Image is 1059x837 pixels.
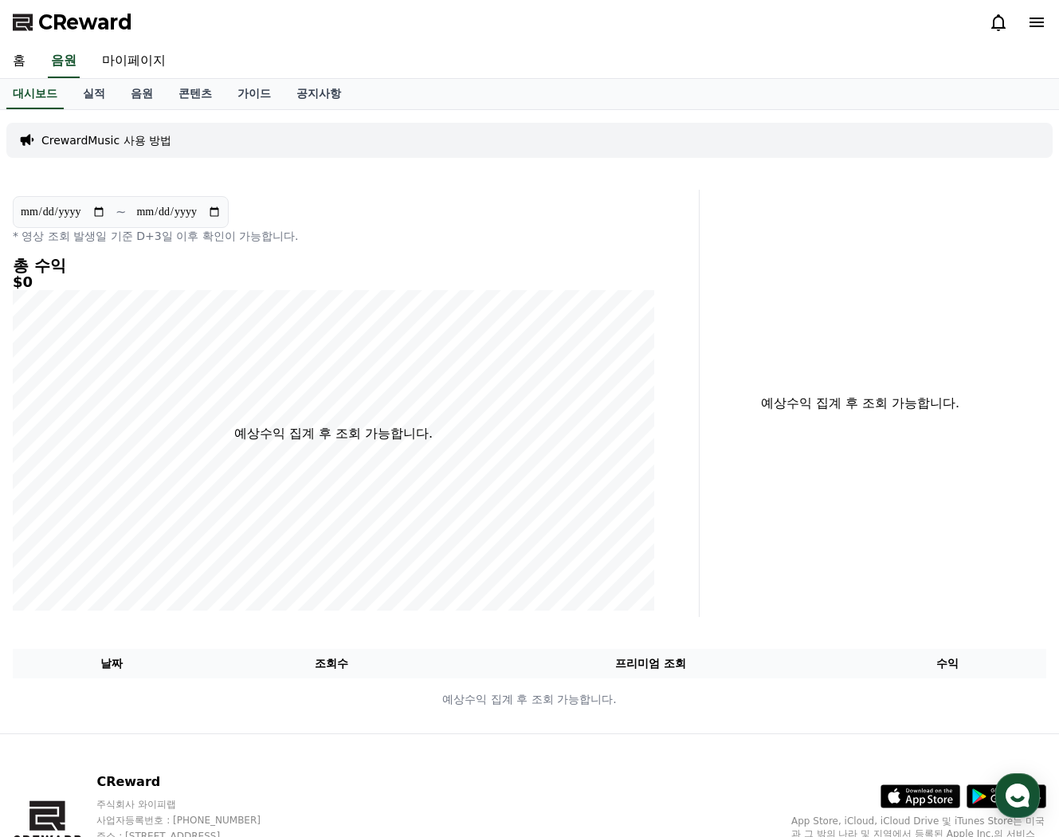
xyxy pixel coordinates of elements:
[116,202,126,222] p: ~
[5,505,105,545] a: 홈
[48,45,80,78] a: 음원
[96,798,291,811] p: 주식회사 와이피랩
[453,649,849,678] th: 프리미엄 조회
[849,649,1046,678] th: 수익
[50,529,60,542] span: 홈
[96,772,291,792] p: CReward
[96,814,291,827] p: 사업자등록번호 : [PHONE_NUMBER]
[712,394,1008,413] p: 예상수익 집계 후 조회 가능합니다.
[13,10,132,35] a: CReward
[89,45,178,78] a: 마이페이지
[118,79,166,109] a: 음원
[234,424,433,443] p: 예상수익 집계 후 조회 가능합니다.
[210,649,453,678] th: 조회수
[13,257,654,274] h4: 총 수익
[225,79,284,109] a: 가이드
[13,228,654,244] p: * 영상 조회 발생일 기준 D+3일 이후 확인이 가능합니다.
[14,691,1045,708] p: 예상수익 집계 후 조회 가능합니다.
[70,79,118,109] a: 실적
[246,529,265,542] span: 설정
[105,505,206,545] a: 대화
[13,274,654,290] h5: $0
[166,79,225,109] a: 콘텐츠
[206,505,306,545] a: 설정
[41,132,171,148] a: CrewardMusic 사용 방법
[6,79,64,109] a: 대시보드
[38,10,132,35] span: CReward
[13,649,210,678] th: 날짜
[146,530,165,543] span: 대화
[284,79,354,109] a: 공지사항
